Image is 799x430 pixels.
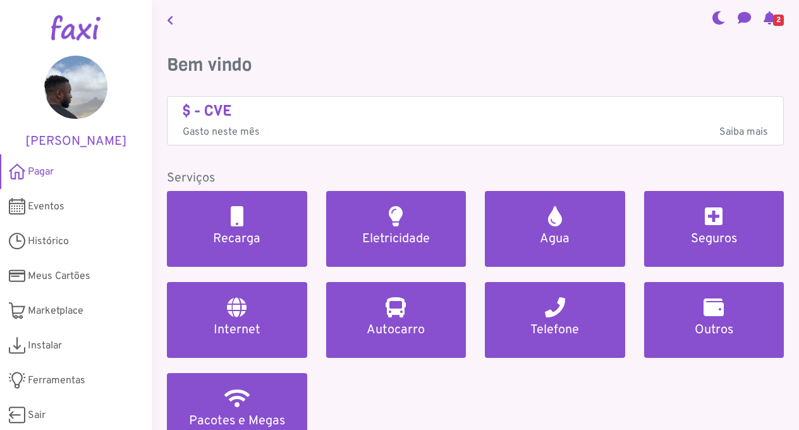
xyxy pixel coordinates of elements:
[183,125,768,140] p: Gasto neste mês
[500,231,610,247] h5: Agua
[773,15,784,26] span: 2
[341,322,451,338] h5: Autocarro
[167,191,307,267] a: Recarga
[167,171,784,186] h5: Serviços
[167,54,784,76] h3: Bem vindo
[485,191,625,267] a: Agua
[28,234,69,249] span: Histórico
[485,282,625,358] a: Telefone
[659,231,769,247] h5: Seguros
[719,125,768,140] span: Saiba mais
[28,199,64,214] span: Eventos
[28,338,62,353] span: Instalar
[167,282,307,358] a: Internet
[183,102,768,120] h4: $ - CVE
[326,282,467,358] a: Autocarro
[182,231,292,247] h5: Recarga
[19,56,133,149] a: [PERSON_NAME]
[644,282,784,358] a: Outros
[28,373,85,388] span: Ferramentas
[500,322,610,338] h5: Telefone
[341,231,451,247] h5: Eletricidade
[19,134,133,149] h5: [PERSON_NAME]
[28,304,83,319] span: Marketplace
[182,322,292,338] h5: Internet
[659,322,769,338] h5: Outros
[644,191,784,267] a: Seguros
[28,408,46,423] span: Sair
[182,414,292,429] h5: Pacotes e Megas
[28,269,90,284] span: Meus Cartões
[183,102,768,140] a: $ - CVE Gasto neste mêsSaiba mais
[28,164,54,180] span: Pagar
[326,191,467,267] a: Eletricidade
